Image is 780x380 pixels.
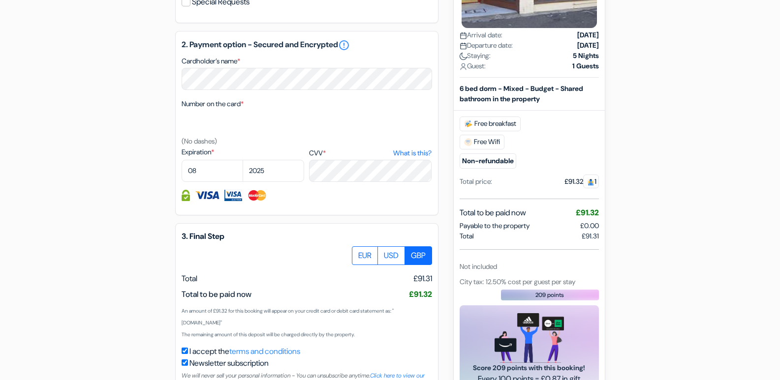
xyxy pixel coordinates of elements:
span: 209 points [535,291,564,299]
a: error_outline [338,39,350,51]
img: Credit card information fully secured and encrypted [182,190,190,201]
span: Score 209 points with this booking! [471,363,587,373]
strong: [DATE] [577,30,599,40]
img: calendar.svg [460,32,467,39]
img: Master Card [247,190,267,201]
small: (No dashes) [182,137,217,146]
span: City tax: 12.50% cost per guest per stay [460,277,575,286]
a: What is this? [393,148,432,158]
span: Payable to the property [460,221,530,231]
label: Cardholder’s name [182,56,240,66]
small: The remaining amount of this deposit will be charged directly by the property. [182,331,355,338]
img: gift_card_hero_new.png [495,313,564,363]
strong: 5 Nights [573,51,599,61]
span: Guest: [460,61,486,71]
label: GBP [405,246,432,265]
div: Total price: [460,176,492,187]
span: £0.00 [580,221,599,230]
label: CVV [309,148,432,158]
span: Total [460,231,474,241]
div: Not included [460,262,599,272]
h5: 2. Payment option - Secured and Encrypted [182,39,432,51]
strong: 1 Guests [572,61,599,71]
img: guest.svg [587,178,594,186]
label: Expiration [182,147,304,157]
span: Total to be paid now [460,207,526,219]
span: Total to be paid now [182,289,251,299]
img: free_breakfast.svg [464,120,472,128]
span: £91.32 [576,207,599,218]
span: Departure date: [460,40,513,51]
span: Free breakfast [460,117,521,131]
span: Free Wifi [460,135,504,149]
img: moon.svg [460,53,467,60]
div: Basic radio toggle button group [352,246,432,265]
h5: 3. Final Step [182,232,432,241]
label: Number on the card [182,99,244,109]
img: free_wifi.svg [464,138,472,146]
span: Arrival date: [460,30,502,40]
label: USD [377,246,405,265]
img: calendar.svg [460,42,467,50]
small: Non-refundable [460,153,516,169]
b: 6 bed dorm - Mixed - Budget - Shared bathroom in the property [460,84,583,103]
span: Staying: [460,51,491,61]
span: 1 [583,175,599,188]
img: user_icon.svg [460,63,467,70]
span: £91.32 [409,289,432,299]
small: An amount of £91.32 for this booking will appear on your credit card or debit card statement as: ... [182,308,394,326]
div: £91.32 [564,176,599,187]
label: I accept the [189,346,300,357]
label: Newsletter subscription [189,357,269,369]
label: EUR [352,246,378,265]
span: £91.31 [582,231,599,241]
a: terms and conditions [229,346,300,356]
span: £91.31 [413,273,432,285]
span: Total [182,273,197,284]
img: Visa [195,190,219,201]
img: Visa Electron [224,190,242,201]
strong: [DATE] [577,40,599,51]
